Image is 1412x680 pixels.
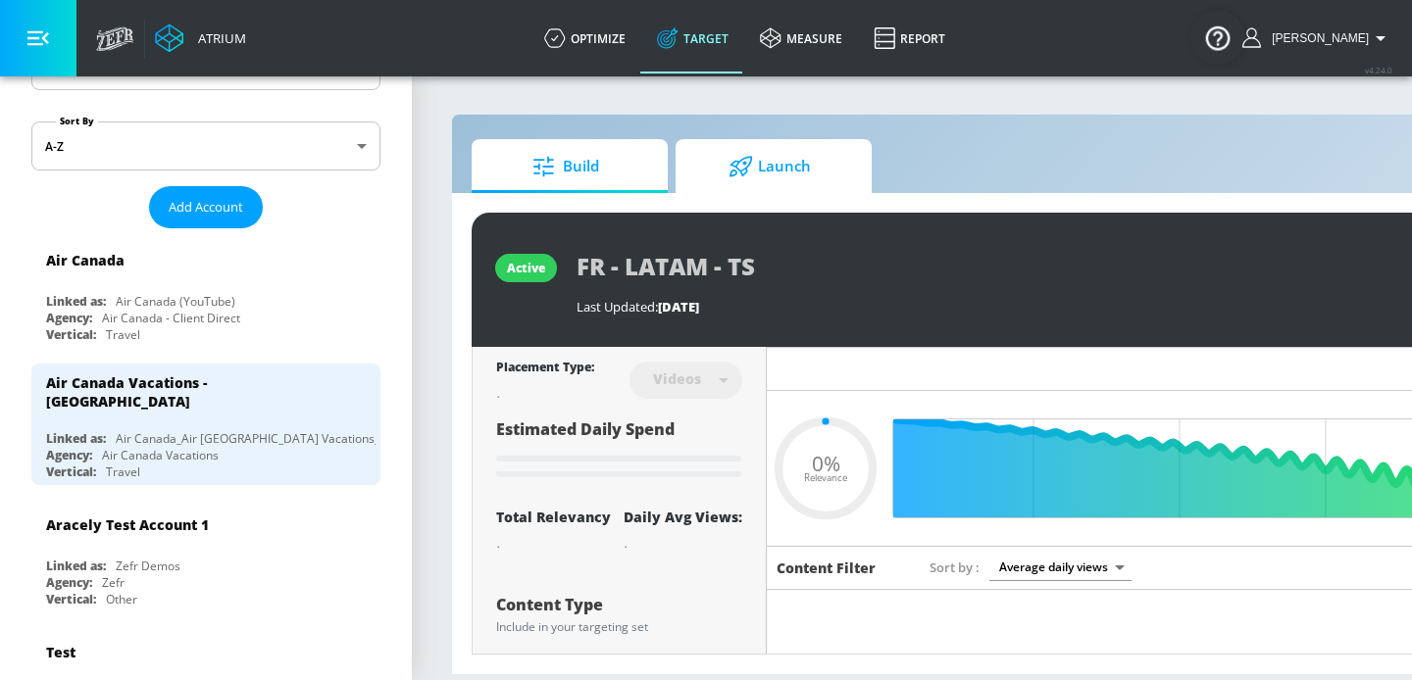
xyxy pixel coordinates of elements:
div: Linked as: [46,430,106,447]
div: Air CanadaLinked as:Air Canada (YouTube)Agency:Air Canada - Client DirectVertical:Travel [31,236,380,348]
div: Estimated Daily Spend [496,418,742,484]
span: Relevance [804,473,847,483]
div: Test [46,643,76,661]
div: Placement Type: [496,359,594,379]
span: Sort by [930,559,980,576]
div: Include in your targeting set [496,621,742,633]
button: Add Account [149,186,263,228]
div: A-Z [31,121,380,170]
div: Air Canada (YouTube) [116,293,235,310]
div: Atrium [190,29,246,47]
div: Agency: [46,574,92,591]
div: active [507,260,545,276]
button: Open Resource Center [1190,10,1245,65]
div: Air Canada [46,251,125,269]
div: Other [106,591,137,607]
div: Zefr Demos [116,558,180,574]
span: Build [491,143,640,190]
div: Air Canada Vacations - [GEOGRAPHIC_DATA] [46,373,348,411]
span: Estimated Daily Spend [496,418,675,440]
div: Average daily views [989,554,1132,580]
div: Daily Avg Views: [624,508,742,526]
div: Travel [106,463,140,480]
a: Report [858,3,961,73]
span: Launch [695,143,844,190]
button: [PERSON_NAME] [1242,26,1392,50]
div: Air Canada Vacations - [GEOGRAPHIC_DATA]Linked as:Air Canada_Air [GEOGRAPHIC_DATA] Vacations_CAN_... [31,364,380,485]
a: optimize [529,3,641,73]
div: Vertical: [46,591,96,607]
span: login as: eugenia.kim@zefr.com [1264,31,1369,45]
div: Linked as: [46,558,106,574]
a: Target [641,3,744,73]
label: Sort By [56,115,98,127]
div: Agency: [46,310,92,326]
div: Aracely Test Account 1 [46,515,209,534]
div: Vertical: [46,326,96,343]
h6: Content Filter [777,559,876,577]
div: Aracely Test Account 1Linked as:Zefr DemosAgency:ZefrVertical:Other [31,501,380,612]
div: Air Canada - Client Direct [102,310,240,326]
a: Atrium [155,24,246,53]
a: measure [744,3,858,73]
div: Linked as: [46,293,106,310]
span: 0% [812,453,840,473]
span: Add Account [169,196,243,219]
div: Vertical: [46,463,96,480]
div: Videos [643,370,711,387]
span: v 4.24.0 [1365,65,1392,75]
div: Total Relevancy [496,508,611,526]
div: Zefr [102,574,125,591]
div: Travel [106,326,140,343]
div: Content Type [496,597,742,612]
span: [DATE] [658,298,699,316]
div: Air Canada Vacations [102,447,219,463]
div: Agency: [46,447,92,463]
div: Air Canada_Air [GEOGRAPHIC_DATA] Vacations_CAN_YouTube_DV360 [116,430,498,447]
